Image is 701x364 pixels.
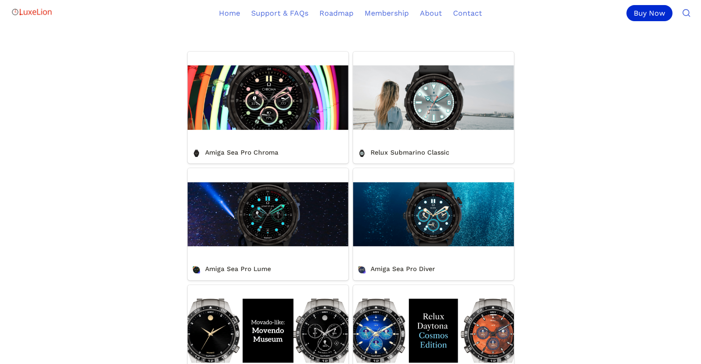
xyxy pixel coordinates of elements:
[626,5,676,21] a: Buy Now
[353,52,514,163] a: Relux Submarino Classic
[11,3,53,21] img: Logo
[626,5,672,21] div: Buy Now
[353,168,514,280] a: Amiga Sea Pro Diver
[188,168,348,280] a: Amiga Sea Pro Lume
[188,52,348,163] a: Amiga Sea Pro Chroma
